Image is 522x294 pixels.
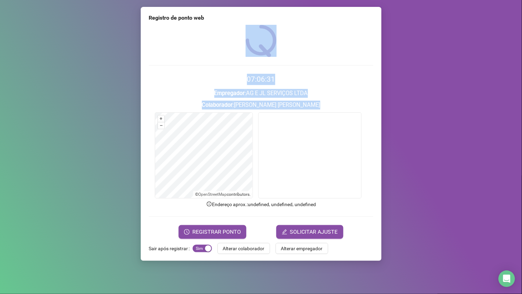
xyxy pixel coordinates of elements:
a: OpenStreetMap [198,192,227,197]
p: Endereço aprox. : undefined, undefined, undefined [149,201,373,208]
div: Registro de ponto web [149,14,373,22]
strong: Empregador [214,90,245,97]
button: Alterar colaborador [217,243,270,254]
h3: : [PERSON_NAME] [PERSON_NAME] [149,101,373,110]
div: Open Intercom Messenger [499,271,515,287]
button: REGISTRAR PONTO [179,225,246,239]
span: SOLICITAR AJUSTE [290,228,338,236]
button: + [158,115,164,122]
strong: Colaborador [202,102,233,108]
time: 07:06:31 [247,75,275,83]
label: Sair após registrar [149,243,193,254]
span: info-circle [206,201,212,207]
li: © contributors. [195,192,251,197]
img: QRPoint [246,25,277,57]
span: Alterar empregador [281,245,323,252]
span: clock-circle [184,229,190,235]
h3: : AG E JL SERVIÇOS LTDA [149,89,373,98]
button: editSOLICITAR AJUSTE [276,225,343,239]
span: edit [282,229,287,235]
span: Alterar colaborador [223,245,265,252]
button: Alterar empregador [276,243,328,254]
button: – [158,122,164,129]
span: REGISTRAR PONTO [192,228,241,236]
